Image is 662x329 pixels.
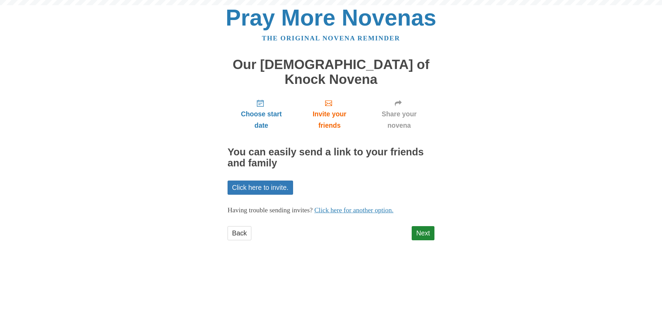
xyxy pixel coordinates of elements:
span: Share your novena [371,108,428,131]
a: Choose start date [228,94,295,135]
h1: Our [DEMOGRAPHIC_DATA] of Knock Novena [228,57,434,87]
a: Pray More Novenas [226,5,437,30]
h2: You can easily send a link to your friends and family [228,147,434,169]
a: Click here for another option. [314,206,394,214]
span: Having trouble sending invites? [228,206,313,214]
a: Invite your friends [295,94,364,135]
span: Invite your friends [302,108,357,131]
a: Click here to invite. [228,181,293,195]
a: The original novena reminder [262,35,400,42]
a: Next [412,226,434,240]
a: Share your novena [364,94,434,135]
span: Choose start date [234,108,288,131]
a: Back [228,226,251,240]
